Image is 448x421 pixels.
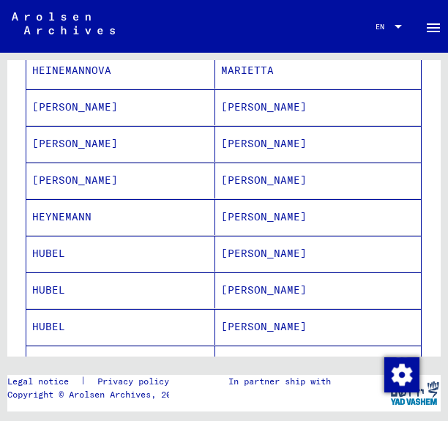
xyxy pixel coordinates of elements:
mat-cell: [PERSON_NAME] [215,163,421,198]
mat-cell: HEINEMANNOVA [26,53,215,89]
mat-cell: HUBEL [26,272,215,308]
mat-cell: [PERSON_NAME] [215,309,421,345]
mat-cell: [PERSON_NAME] [26,89,215,125]
mat-cell: [PERSON_NAME] [26,126,215,162]
mat-cell: [PERSON_NAME] [PERSON_NAME] [215,346,421,381]
mat-icon: Side nav toggle icon [425,19,442,37]
mat-cell: HUBEL [26,309,215,345]
a: Privacy policy [86,375,187,388]
mat-cell: [PERSON_NAME] [26,163,215,198]
mat-cell: [PERSON_NAME] [215,272,421,308]
img: Arolsen_neg.svg [12,12,115,34]
span: EN [376,23,392,31]
p: Copyright © Arolsen Archives, 2021 [7,388,187,401]
mat-cell: HEYNEMANN [26,199,215,235]
div: | [7,375,187,388]
mat-cell: HUBEL [26,346,215,381]
div: Change consent [384,357,419,392]
mat-cell: [PERSON_NAME] [215,199,421,235]
a: Legal notice [7,375,81,388]
mat-cell: HUBEL [26,236,215,272]
mat-cell: [PERSON_NAME] [215,236,421,272]
img: yv_logo.png [387,375,442,411]
mat-cell: MARIETTA [215,53,421,89]
p: In partner ship with [228,375,331,388]
img: Change consent [384,357,419,392]
mat-cell: [PERSON_NAME] [215,126,421,162]
button: Toggle sidenav [419,12,448,41]
mat-cell: [PERSON_NAME] [215,89,421,125]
